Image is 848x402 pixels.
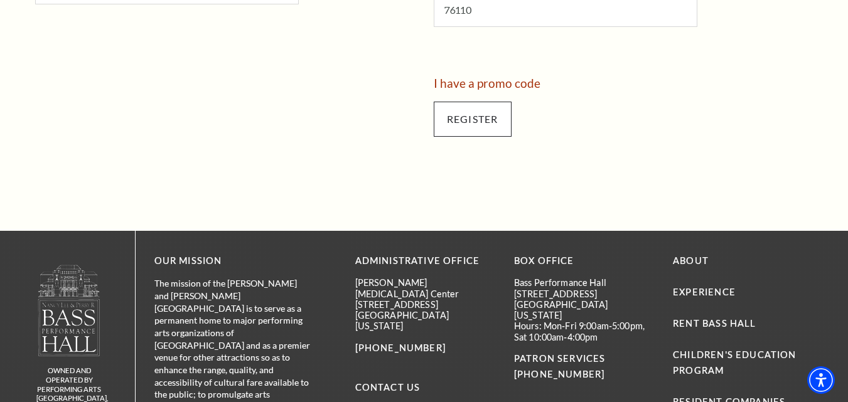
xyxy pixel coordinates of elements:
a: About [673,255,709,266]
a: Children's Education Program [673,349,796,376]
p: [PERSON_NAME][MEDICAL_DATA] Center [355,277,495,299]
p: Bass Performance Hall [514,277,654,288]
p: PATRON SERVICES [PHONE_NUMBER] [514,351,654,383]
p: Hours: Mon-Fri 9:00am-5:00pm, Sat 10:00am-4:00pm [514,320,654,342]
a: Contact Us [355,382,421,393]
p: OUR MISSION [154,253,311,269]
a: Experience [673,287,736,297]
p: [PHONE_NUMBER] [355,341,495,356]
p: Administrative Office [355,253,495,269]
p: [STREET_ADDRESS] [514,288,654,299]
a: Rent Bass Hall [673,318,756,329]
div: Accessibility Menu [807,366,835,394]
p: [STREET_ADDRESS] [355,299,495,310]
a: I have a promo code [434,76,540,90]
p: [GEOGRAPHIC_DATA][US_STATE] [355,310,495,332]
p: [GEOGRAPHIC_DATA][US_STATE] [514,299,654,321]
input: Submit button [434,102,512,137]
img: owned and operated by Performing Arts Fort Worth, A NOT-FOR-PROFIT 501(C)3 ORGANIZATION [37,264,101,356]
p: BOX OFFICE [514,253,654,269]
